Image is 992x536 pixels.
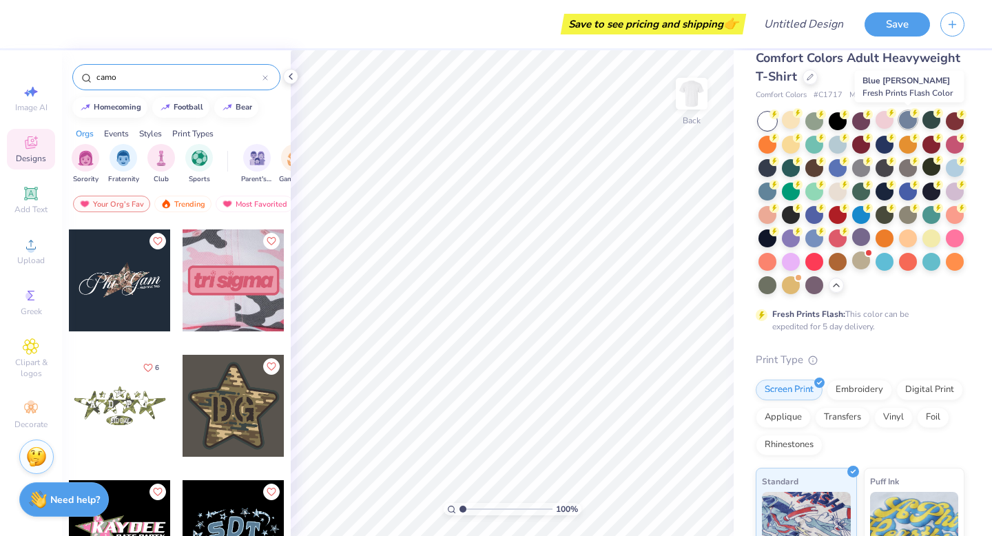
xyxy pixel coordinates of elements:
[241,144,273,185] div: filter for Parent's Weekend
[152,97,209,118] button: football
[756,380,823,400] div: Screen Print
[16,153,46,164] span: Designs
[72,97,147,118] button: homecoming
[189,174,210,185] span: Sports
[917,407,949,428] div: Foil
[154,150,169,166] img: Club Image
[279,144,311,185] div: filter for Game Day
[155,364,159,371] span: 6
[849,90,918,101] span: Minimum Order: 24 +
[874,407,913,428] div: Vinyl
[72,144,99,185] button: filter button
[108,144,139,185] div: filter for Fraternity
[174,103,203,111] div: football
[756,407,811,428] div: Applique
[79,199,90,209] img: most_fav.gif
[21,306,42,317] span: Greek
[222,199,233,209] img: most_fav.gif
[827,380,892,400] div: Embroidery
[139,127,162,140] div: Styles
[279,144,311,185] button: filter button
[263,358,280,375] button: Like
[137,358,165,377] button: Like
[241,174,273,185] span: Parent's Weekend
[564,14,743,34] div: Save to see pricing and shipping
[14,204,48,215] span: Add Text
[862,87,953,99] span: Fresh Prints Flash Color
[73,174,99,185] span: Sorority
[287,150,303,166] img: Game Day Image
[185,144,213,185] div: filter for Sports
[756,90,807,101] span: Comfort Colors
[222,103,233,112] img: trend_line.gif
[80,103,91,112] img: trend_line.gif
[7,357,55,379] span: Clipart & logos
[108,144,139,185] button: filter button
[216,196,293,212] div: Most Favorited
[147,144,175,185] button: filter button
[279,174,311,185] span: Game Day
[161,199,172,209] img: trending.gif
[815,407,870,428] div: Transfers
[772,309,845,320] strong: Fresh Prints Flash:
[50,493,100,506] strong: Need help?
[814,90,843,101] span: # C1717
[116,150,131,166] img: Fraternity Image
[94,103,141,111] div: homecoming
[192,150,207,166] img: Sports Image
[172,127,214,140] div: Print Types
[73,196,150,212] div: Your Org's Fav
[249,150,265,166] img: Parent's Weekend Image
[263,233,280,249] button: Like
[76,127,94,140] div: Orgs
[149,233,166,249] button: Like
[762,474,798,488] span: Standard
[78,150,94,166] img: Sorority Image
[236,103,252,111] div: bear
[14,419,48,430] span: Decorate
[865,12,930,37] button: Save
[896,380,963,400] div: Digital Print
[678,80,705,107] img: Back
[241,144,273,185] button: filter button
[772,308,942,333] div: This color can be expedited for 5 day delivery.
[870,474,899,488] span: Puff Ink
[185,144,213,185] button: filter button
[263,484,280,500] button: Like
[104,127,129,140] div: Events
[855,71,964,103] div: Blue [PERSON_NAME]
[214,97,258,118] button: bear
[72,144,99,185] div: filter for Sorority
[15,102,48,113] span: Image AI
[154,196,211,212] div: Trending
[160,103,171,112] img: trend_line.gif
[556,503,578,515] span: 100 %
[683,114,701,127] div: Back
[756,352,964,368] div: Print Type
[756,435,823,455] div: Rhinestones
[723,15,738,32] span: 👉
[149,484,166,500] button: Like
[17,255,45,266] span: Upload
[753,10,854,38] input: Untitled Design
[154,174,169,185] span: Club
[147,144,175,185] div: filter for Club
[108,174,139,185] span: Fraternity
[95,70,262,84] input: Try "Alpha"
